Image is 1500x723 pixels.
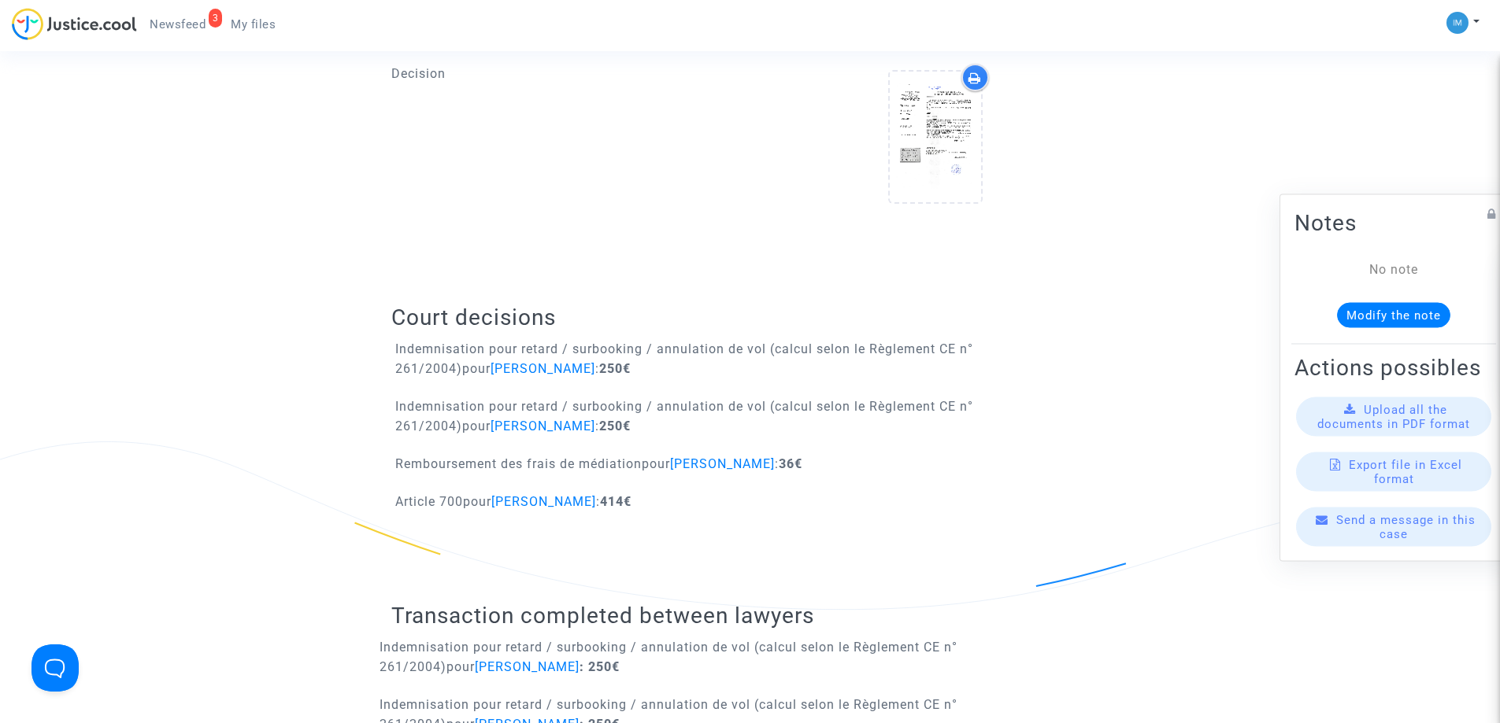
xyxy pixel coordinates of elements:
a: 3Newsfeed [137,13,218,36]
button: Modify the note [1337,302,1450,327]
p: Remboursement des frais de médiation : [395,454,802,474]
span: [PERSON_NAME] [491,419,595,433]
div: No note [1318,260,1469,279]
p: Indemnisation pour retard / surbooking / annulation de vol (calcul selon le Règlement CE n° 261/2... [380,637,1120,677]
span: pour [463,494,596,509]
span: pour [446,659,580,674]
b: 414€ [600,494,631,509]
p: Decision [391,64,739,83]
b: 250€ [599,419,631,433]
h2: Transaction completed between lawyers [391,602,1109,629]
span: pour [462,361,595,376]
b: 36€ [779,456,802,471]
span: [PERSON_NAME] [670,456,775,471]
span: [PERSON_NAME] [491,361,595,376]
span: [PERSON_NAME] [491,494,596,509]
a: My files [218,13,288,36]
p: Article 700 : [395,492,631,511]
span: pour [642,456,775,471]
span: pour [462,419,595,433]
span: Export file in Excel format [1349,457,1462,485]
img: a105443982b9e25553e3eed4c9f672e7 [1446,12,1469,34]
b: : 250€ [580,659,620,674]
h2: Court decisions [391,304,1109,331]
span: Newsfeed [150,17,206,31]
span: My files [231,17,276,31]
span: Send a message in this case [1336,512,1476,540]
b: 250€ [599,361,631,376]
div: 3 [209,9,223,28]
p: Indemnisation pour retard / surbooking / annulation de vol (calcul selon le Règlement CE n° 261/2... [395,339,1120,378]
h2: Actions possibles [1294,353,1493,381]
span: [PERSON_NAME] [475,659,580,674]
h2: Notes [1294,208,1493,236]
iframe: Help Scout Beacon - Open [31,644,79,692]
p: Indemnisation pour retard / surbooking / annulation de vol (calcul selon le Règlement CE n° 261/2... [395,397,1120,436]
span: Upload all the documents in PDF format [1317,402,1470,430]
img: jc-logo.svg [12,8,137,40]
